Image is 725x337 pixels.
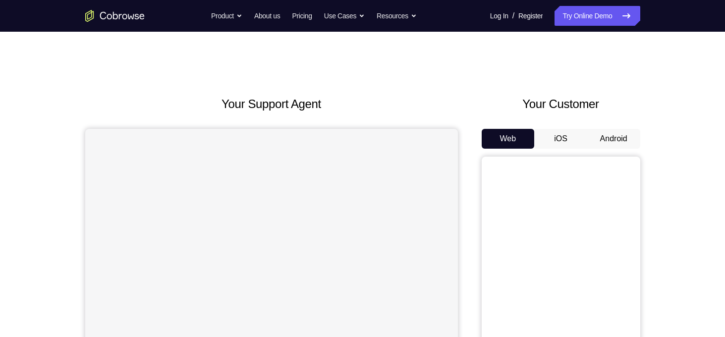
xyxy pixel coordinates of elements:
[85,95,458,113] h2: Your Support Agent
[85,10,145,22] a: Go to the home page
[292,6,312,26] a: Pricing
[555,6,640,26] a: Try Online Demo
[254,6,280,26] a: About us
[482,95,640,113] h2: Your Customer
[512,10,514,22] span: /
[534,129,587,149] button: iOS
[518,6,543,26] a: Register
[377,6,417,26] button: Resources
[482,129,535,149] button: Web
[490,6,508,26] a: Log In
[587,129,640,149] button: Android
[324,6,365,26] button: Use Cases
[211,6,242,26] button: Product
